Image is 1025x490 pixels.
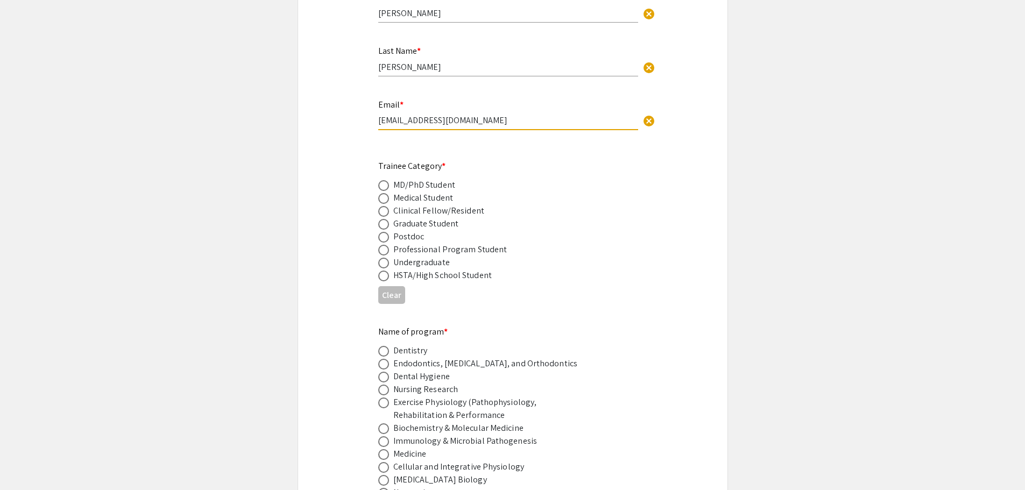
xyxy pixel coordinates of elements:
input: Type Here [378,61,638,73]
div: Clinical Fellow/Resident [393,204,484,217]
div: Biochemistry & Molecular Medicine [393,422,524,435]
mat-label: Name of program [378,326,448,337]
span: cancel [642,115,655,127]
div: Endodontics, [MEDICAL_DATA], and Orthodontics [393,357,578,370]
div: Graduate Student [393,217,459,230]
div: MD/PhD Student [393,179,455,191]
div: Dental Hygiene [393,370,450,383]
button: Clear [378,286,405,304]
div: Medical Student [393,191,454,204]
mat-label: Last Name [378,45,421,56]
div: Postdoc [393,230,425,243]
div: Professional Program Student [393,243,507,256]
div: Nursing Research [393,383,458,396]
input: Type Here [378,8,638,19]
div: [MEDICAL_DATA] Biology [393,473,487,486]
mat-label: Email [378,99,404,110]
div: HSTA/High School Student [393,269,492,282]
input: Type Here [378,115,638,126]
div: Cellular and Integrative Physiology [393,460,525,473]
div: Dentistry [393,344,428,357]
mat-label: Trainee Category [378,160,446,172]
button: Clear [638,2,660,24]
button: Clear [638,56,660,77]
div: Medicine [393,448,427,460]
span: cancel [642,8,655,20]
div: Undergraduate [393,256,450,269]
div: Immunology & Microbial Pathogenesis [393,435,538,448]
span: cancel [642,61,655,74]
iframe: Chat [8,442,46,482]
div: Exercise Physiology (Pathophysiology, Rehabilitation & Performance [393,396,582,422]
button: Clear [638,110,660,131]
